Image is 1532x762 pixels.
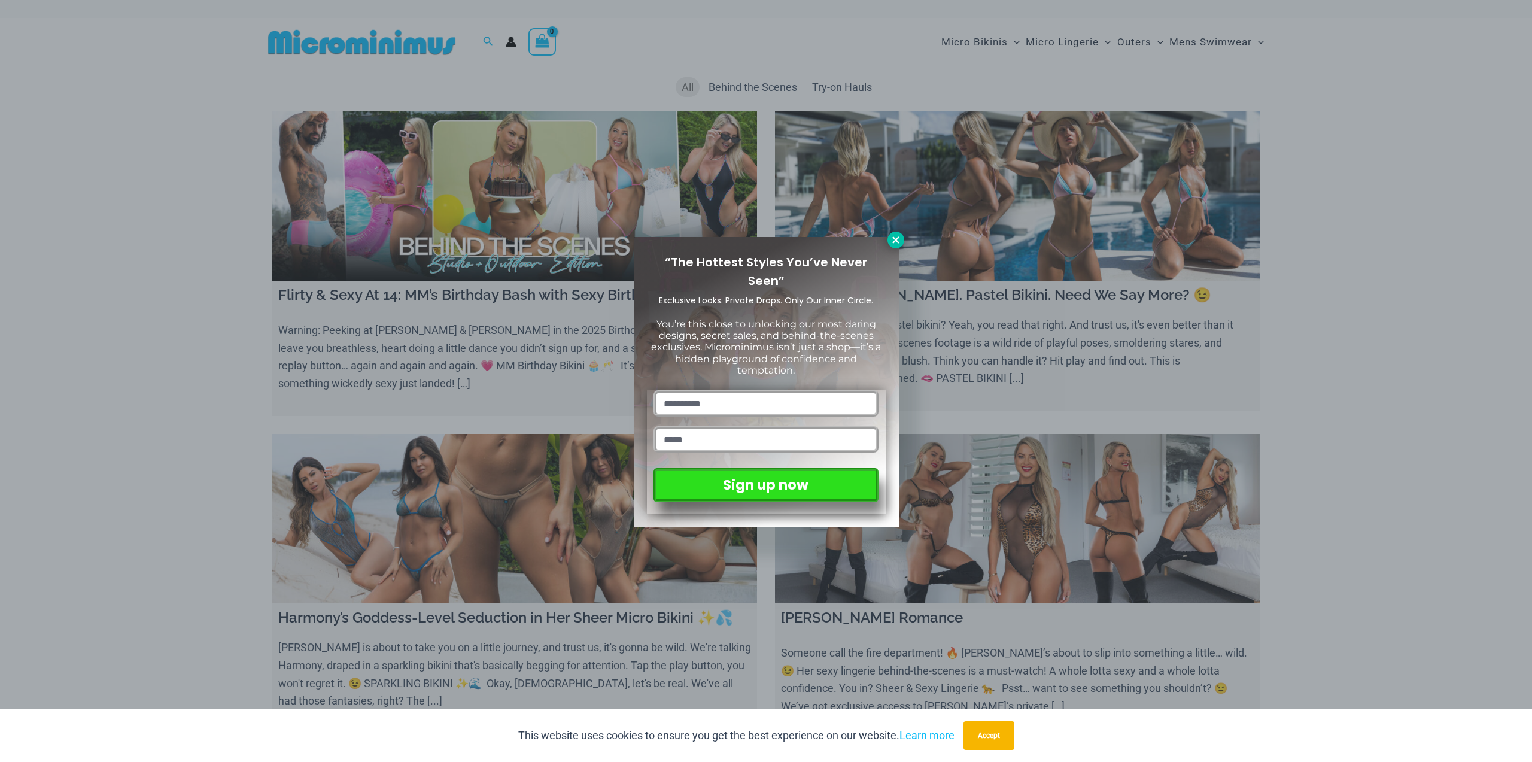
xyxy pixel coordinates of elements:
[653,468,878,502] button: Sign up now
[651,318,881,376] span: You’re this close to unlocking our most daring designs, secret sales, and behind-the-scenes exclu...
[659,295,873,306] span: Exclusive Looks. Private Drops. Only Our Inner Circle.
[899,729,955,742] a: Learn more
[963,721,1014,750] button: Accept
[518,727,955,745] p: This website uses cookies to ensure you get the best experience on our website.
[887,232,904,248] button: Close
[665,254,867,289] span: “The Hottest Styles You’ve Never Seen”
